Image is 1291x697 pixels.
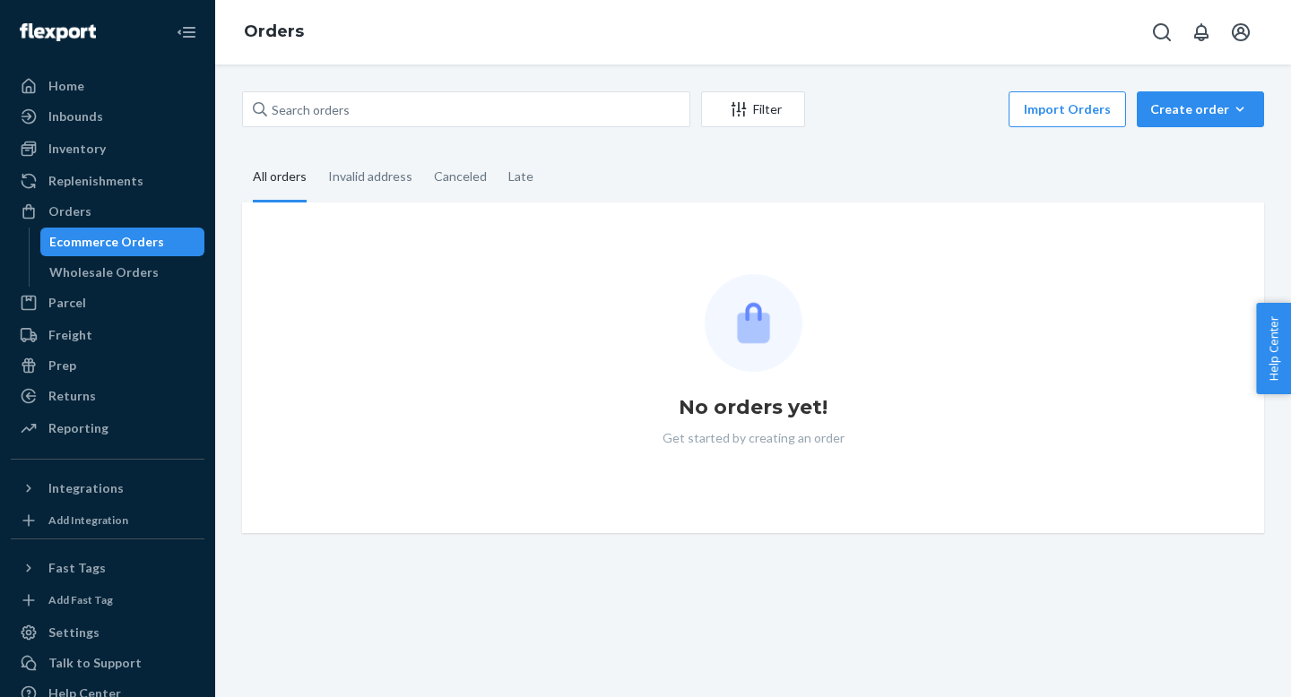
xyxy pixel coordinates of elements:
[244,22,304,41] a: Orders
[11,589,204,611] a: Add Fast Tag
[49,263,159,281] div: Wholesale Orders
[11,474,204,503] button: Integrations
[701,91,805,127] button: Filter
[48,592,113,607] div: Add Fast Tag
[705,274,802,372] img: Empty list
[40,228,205,256] a: Ecommerce Orders
[1183,14,1219,50] button: Open notifications
[48,512,128,528] div: Add Integration
[11,382,204,410] a: Returns
[48,172,143,190] div: Replenishments
[20,23,96,41] img: Flexport logo
[1256,303,1291,394] button: Help Center
[1150,100,1251,118] div: Create order
[11,510,204,531] a: Add Integration
[434,153,487,200] div: Canceled
[48,108,103,125] div: Inbounds
[40,258,205,287] a: Wholesale Orders
[48,326,92,344] div: Freight
[48,654,142,672] div: Talk to Support
[11,414,204,443] a: Reporting
[11,167,204,195] a: Replenishments
[48,77,84,95] div: Home
[663,429,845,447] p: Get started by creating an order
[1223,14,1259,50] button: Open account menu
[11,618,204,647] a: Settings
[11,102,204,131] a: Inbounds
[48,140,106,158] div: Inventory
[11,197,204,226] a: Orders
[48,419,108,437] div: Reporting
[49,233,164,251] div: Ecommerce Orders
[48,202,91,220] div: Orders
[508,153,533,200] div: Late
[11,321,204,349] a: Freight
[11,288,204,317] a: Parcel
[1144,14,1180,50] button: Open Search Box
[328,153,412,200] div: Invalid address
[1009,91,1126,127] button: Import Orders
[11,649,204,677] a: Talk to Support
[48,624,100,641] div: Settings
[11,72,204,100] a: Home
[48,479,124,497] div: Integrations
[48,387,96,405] div: Returns
[230,6,318,58] ol: breadcrumbs
[48,294,86,312] div: Parcel
[242,91,690,127] input: Search orders
[679,393,827,422] h1: No orders yet!
[11,351,204,380] a: Prep
[1137,91,1264,127] button: Create order
[702,100,804,118] div: Filter
[48,357,76,374] div: Prep
[11,134,204,163] a: Inventory
[48,559,106,577] div: Fast Tags
[169,14,204,50] button: Close Navigation
[11,554,204,582] button: Fast Tags
[253,153,307,202] div: All orders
